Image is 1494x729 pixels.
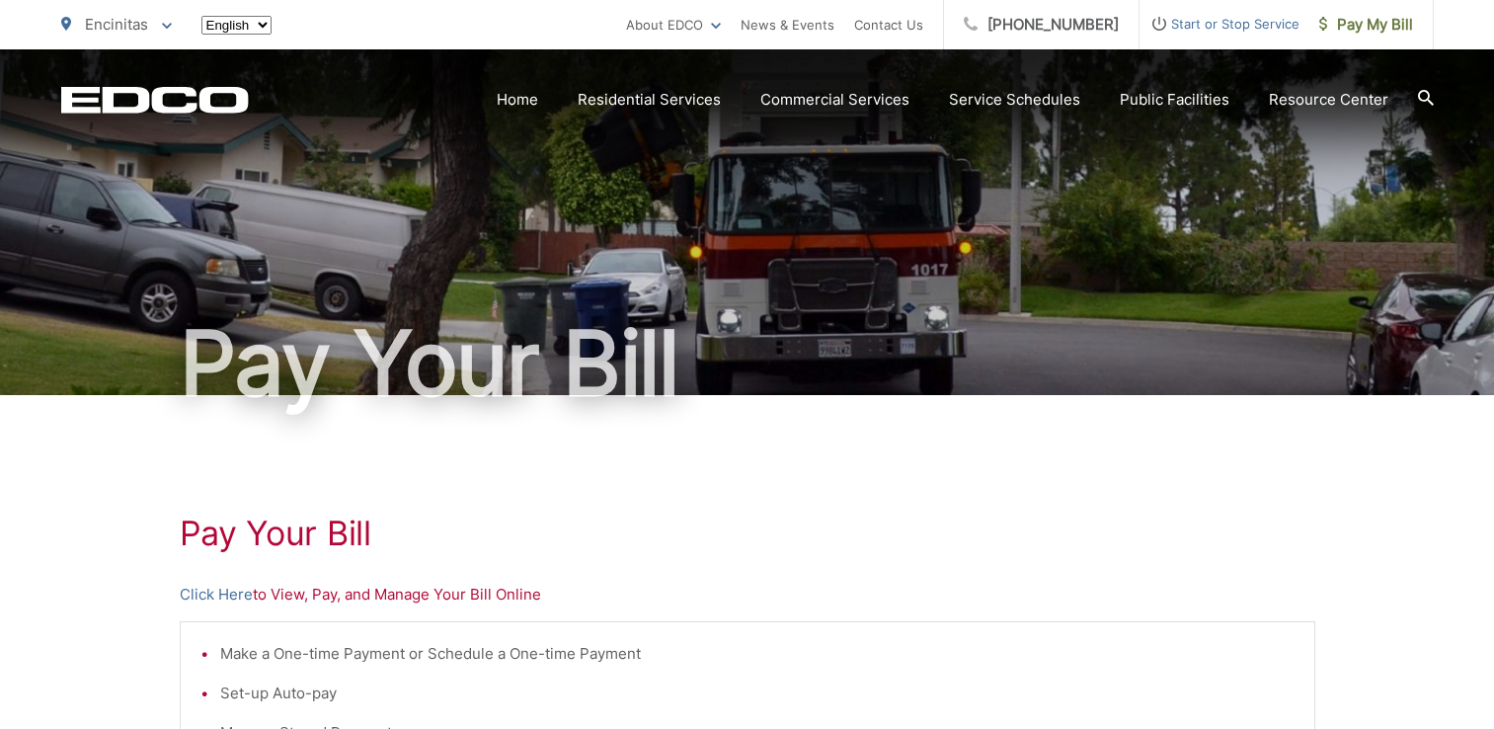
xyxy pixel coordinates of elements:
a: Commercial Services [760,88,909,112]
li: Make a One-time Payment or Schedule a One-time Payment [220,642,1295,666]
span: Encinitas [85,15,148,34]
p: to View, Pay, and Manage Your Bill Online [180,583,1315,607]
a: Home [497,88,538,112]
h1: Pay Your Bill [61,314,1434,413]
a: Resource Center [1269,88,1388,112]
select: Select a language [201,16,272,35]
li: Set-up Auto-pay [220,682,1295,705]
a: Click Here [180,583,253,607]
a: EDCD logo. Return to the homepage. [61,86,249,114]
span: Pay My Bill [1319,13,1413,37]
a: News & Events [741,13,834,37]
a: Public Facilities [1120,88,1229,112]
a: Contact Us [854,13,923,37]
a: About EDCO [626,13,721,37]
a: Service Schedules [949,88,1080,112]
a: Residential Services [578,88,721,112]
h1: Pay Your Bill [180,514,1315,553]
